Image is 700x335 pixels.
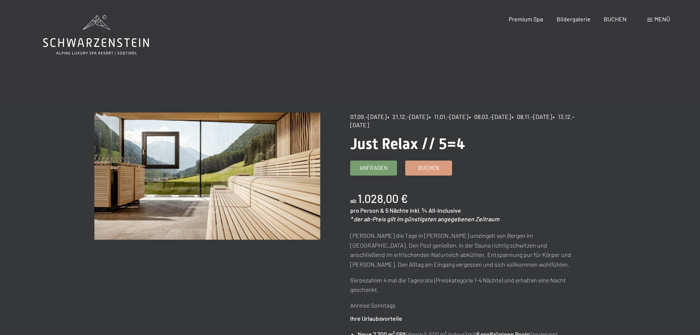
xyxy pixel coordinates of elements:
b: 1.028,00 € [358,192,408,205]
a: BUCHEN [604,15,627,23]
a: Buchen [406,161,452,175]
img: Just Relax // 5=4 [94,113,320,240]
span: • 08.11.–[DATE] [512,113,552,120]
p: Sie bezahlen 4 mal die Tagesrate (Preiskategorie 1-4 Nächte) und erhalten eine Nacht geschenkt. [350,275,576,294]
a: Premium Spa [509,15,543,23]
em: * der ab-Preis gilt im günstigsten angegebenen Zeitraum [350,215,499,222]
span: inkl. ¾ All-Inclusive [410,207,461,214]
a: Bildergalerie [557,15,591,23]
span: Anfragen [360,164,388,172]
span: • 21.12.–[DATE] [387,113,428,120]
p: [PERSON_NAME] die Tage in [PERSON_NAME] umzingelt von Bergen im [GEOGRAPHIC_DATA]. Den Pool genie... [350,231,576,269]
strong: Ihre Urlaubsvorteile [350,315,402,322]
span: ab [350,197,357,204]
a: Anfragen [351,161,397,175]
span: Menü [654,15,670,23]
span: 07.09.–[DATE] [350,113,387,120]
span: 5 Nächte [385,207,409,214]
p: Anreise Sonntags [350,300,576,310]
span: Just Relax // 5=4 [350,135,465,153]
span: • 11.01.–[DATE] [429,113,468,120]
span: • 08.03.–[DATE] [469,113,511,120]
span: Buchen [418,164,439,172]
span: pro Person & [350,207,384,214]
